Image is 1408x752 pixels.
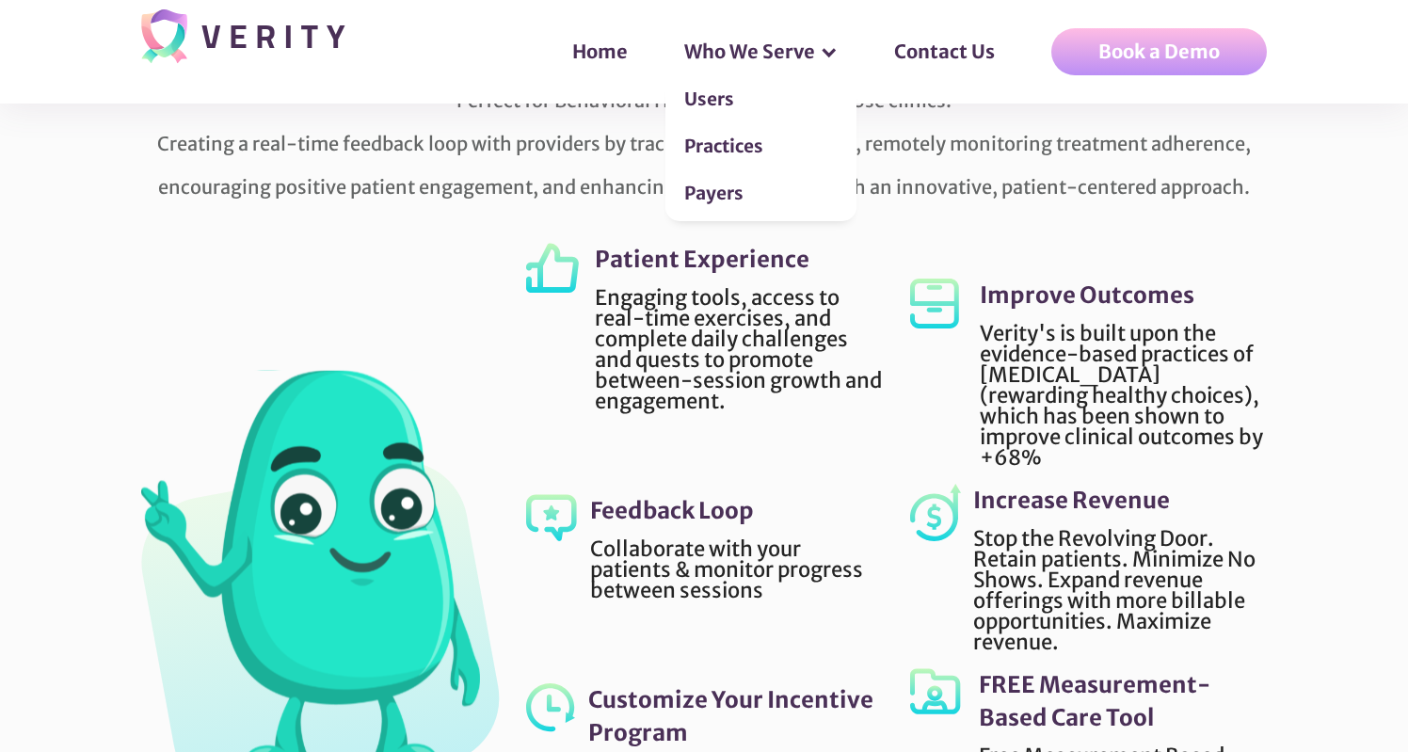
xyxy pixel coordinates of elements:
[665,174,856,221] a: Payers
[875,24,1032,80] a: Contact Us
[979,668,1267,734] div: FREE Measurement-Based Care Tool
[665,24,856,80] div: Who We Serve
[684,42,815,61] div: Who We Serve
[588,683,883,749] div: Customize Your Incentive Program
[553,24,665,80] a: Home
[595,243,809,276] div: Patient Experience
[1098,40,1220,63] div: Book a Demo
[590,494,754,527] div: Feedback Loop
[595,287,883,411] div: Engaging tools, access to real-time exercises, and complete daily challenges and quests to promot...
[856,5,1051,99] div: Contact Us
[973,484,1170,517] div: Increase Revenue
[980,323,1267,468] div: Verity's is built upon the evidence-based practices of [MEDICAL_DATA] (rewarding healthy choices)...
[665,80,856,221] nav: Who We Serve
[590,538,883,600] div: Collaborate with your patients & monitor progress between sessions
[980,279,1194,312] div: Improve Outcomes
[973,528,1267,652] div: Stop the Revolving Door. Retain patients. Minimize No Shows. Expand revenue offerings with more b...
[665,80,856,127] a: Users
[1051,28,1267,75] a: Book a Demo
[665,127,856,174] a: Practices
